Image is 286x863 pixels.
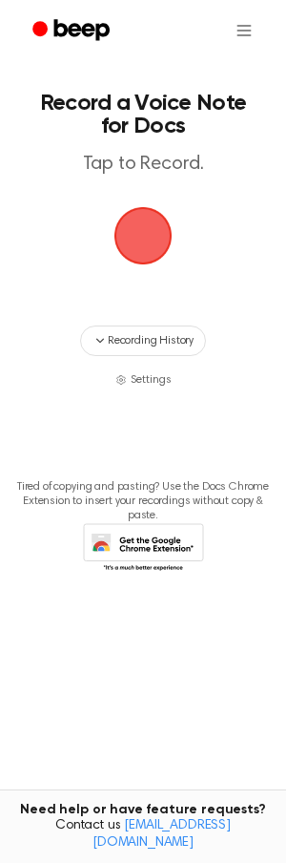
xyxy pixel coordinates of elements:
p: Tired of copying and pasting? Use the Docs Chrome Extension to insert your recordings without cop... [15,480,271,523]
span: Recording History [108,332,194,349]
button: Recording History [80,326,206,356]
img: Beep Logo [114,207,172,264]
span: Settings [131,371,172,389]
p: Tap to Record. [34,153,252,177]
h1: Record a Voice Note for Docs [34,92,252,137]
span: Contact us [11,818,275,852]
button: Settings [115,371,172,389]
a: [EMAIL_ADDRESS][DOMAIN_NAME] [92,819,231,850]
a: Beep [19,12,127,50]
button: Open menu [221,8,267,53]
